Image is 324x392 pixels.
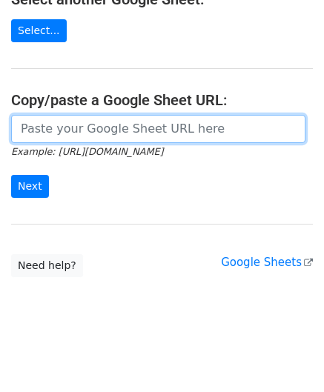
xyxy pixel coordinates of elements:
iframe: Chat Widget [250,321,324,392]
a: Google Sheets [221,256,313,269]
input: Paste your Google Sheet URL here [11,115,305,143]
h4: Copy/paste a Google Sheet URL: [11,91,313,109]
a: Need help? [11,254,83,277]
small: Example: [URL][DOMAIN_NAME] [11,146,163,157]
a: Select... [11,19,67,42]
input: Next [11,175,49,198]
